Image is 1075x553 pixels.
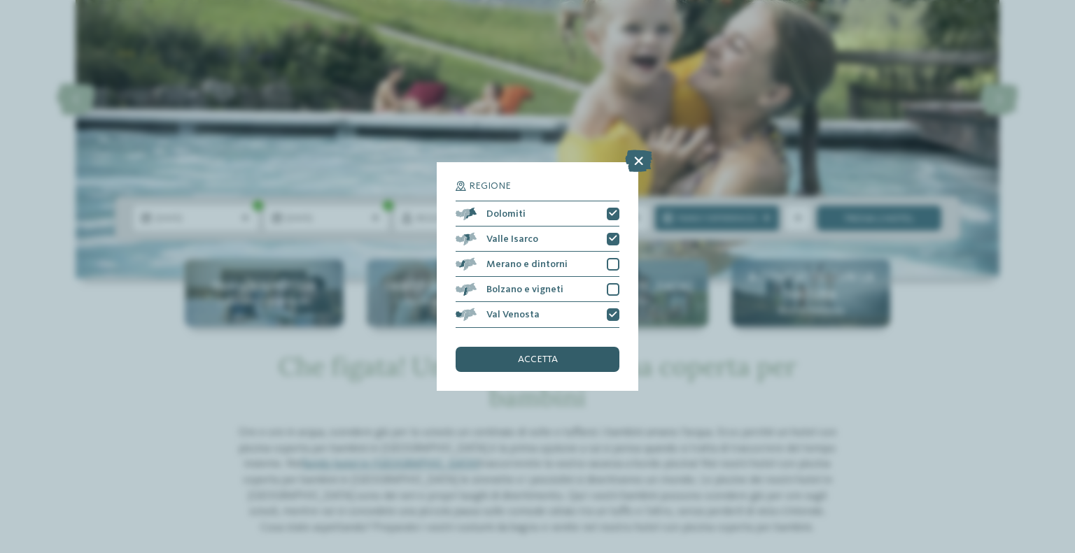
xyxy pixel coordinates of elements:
span: Regione [469,181,511,191]
span: Valle Isarco [486,234,538,244]
span: Bolzano e vigneti [486,285,563,294]
span: Val Venosta [486,310,540,319]
span: Dolomiti [486,209,526,219]
span: accetta [518,354,558,364]
span: Merano e dintorni [486,259,568,269]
